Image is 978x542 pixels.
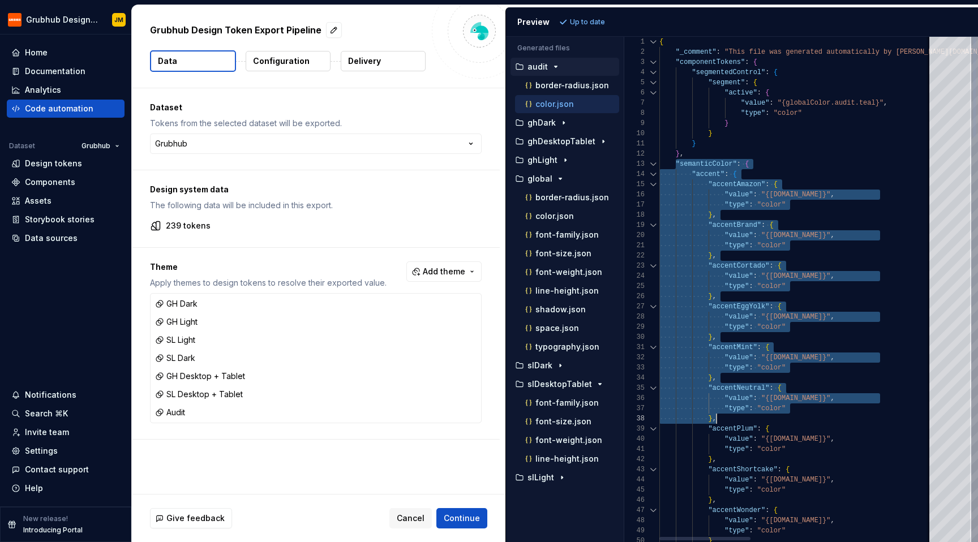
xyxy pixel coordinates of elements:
span: } [708,130,712,137]
span: "accentShortcake" [708,466,777,474]
div: 26 [624,291,645,302]
a: Analytics [7,81,125,99]
span: : [777,466,781,474]
div: GH Dark [155,298,198,309]
button: Configuration [246,51,331,71]
div: Click to collapse the range. [646,302,660,312]
span: { [659,38,663,46]
div: Click to collapse the range. [646,342,660,352]
div: 19 [624,220,645,230]
div: SL Dark [155,352,195,364]
span: "accent" [692,170,724,178]
span: "semanticColor" [675,160,736,168]
span: "type" [724,242,749,250]
span: "value" [724,435,753,443]
div: Click to collapse the range. [646,220,660,230]
button: slDark [511,359,619,372]
button: audit [511,61,619,73]
a: Components [7,173,125,191]
div: Analytics [25,84,61,96]
span: , [712,292,716,300]
div: Design tokens [25,158,82,169]
div: 17 [624,200,645,210]
p: slDesktopTablet [527,380,592,389]
p: font-weight.json [535,268,602,277]
span: } [708,292,712,300]
p: line-height.json [535,286,599,295]
span: : [745,58,749,66]
div: 37 [624,403,645,414]
div: 25 [624,281,645,291]
p: font-size.json [535,417,591,426]
span: , [712,211,716,219]
span: { [765,425,769,433]
span: { [732,170,736,178]
span: "type" [741,109,765,117]
span: "segmentedControl" [692,68,765,76]
span: "color" [757,364,785,372]
div: 43 [624,464,645,475]
div: Notifications [25,389,76,401]
div: Click to collapse the range. [646,57,660,67]
p: Apply themes to design tokens to resolve their exported value. [150,277,387,289]
div: 39 [624,424,645,434]
div: Click to collapse the range. [646,78,660,88]
p: color.json [535,212,574,221]
button: font-family.json [515,397,619,409]
p: global [527,174,552,183]
button: ghDesktopTablet [511,135,619,148]
p: typography.json [535,342,599,351]
div: Audit [155,407,185,418]
button: font-size.json [515,247,619,260]
p: audit [527,62,548,71]
span: : [753,435,757,443]
p: Introducing Portal [23,526,83,535]
p: border-radius.json [535,193,609,202]
span: : [765,109,769,117]
span: "segment" [708,79,745,87]
span: : [749,445,753,453]
div: 28 [624,312,645,322]
p: space.json [535,324,579,333]
div: JM [114,15,123,24]
span: { [777,303,781,311]
p: Up to date [570,18,605,27]
span: } [692,140,696,148]
span: , [680,150,684,158]
div: Click to collapse the range. [646,424,660,434]
span: , [712,333,716,341]
span: "type" [724,405,749,412]
a: Settings [7,442,125,460]
div: Contact support [25,464,89,475]
div: Assets [25,195,52,207]
span: "{[DOMAIN_NAME]}" [761,231,830,239]
span: "type" [724,323,749,331]
span: Give feedback [166,513,225,524]
span: : [765,180,769,188]
button: Continue [436,508,487,528]
span: , [830,231,834,239]
div: 14 [624,169,645,179]
p: The following data will be included in this export. [150,200,482,211]
span: "accentAmazon" [708,180,765,188]
span: "{[DOMAIN_NAME]}" [761,313,830,321]
button: slDesktopTablet [511,378,619,390]
p: border-radius.json [535,81,609,90]
button: space.json [515,322,619,334]
p: ghDesktopTablet [527,137,595,146]
div: 31 [624,342,645,352]
span: "value" [724,354,753,362]
div: 10 [624,128,645,139]
p: font-weight.json [535,436,602,445]
div: Preview [517,16,550,28]
div: Code automation [25,103,93,114]
div: 24 [624,271,645,281]
span: { [745,160,749,168]
span: "type" [724,282,749,290]
span: : [753,272,757,280]
div: 22 [624,251,645,261]
p: color.json [535,100,574,109]
div: 29 [624,322,645,332]
span: : [769,384,773,392]
div: 27 [624,302,645,312]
